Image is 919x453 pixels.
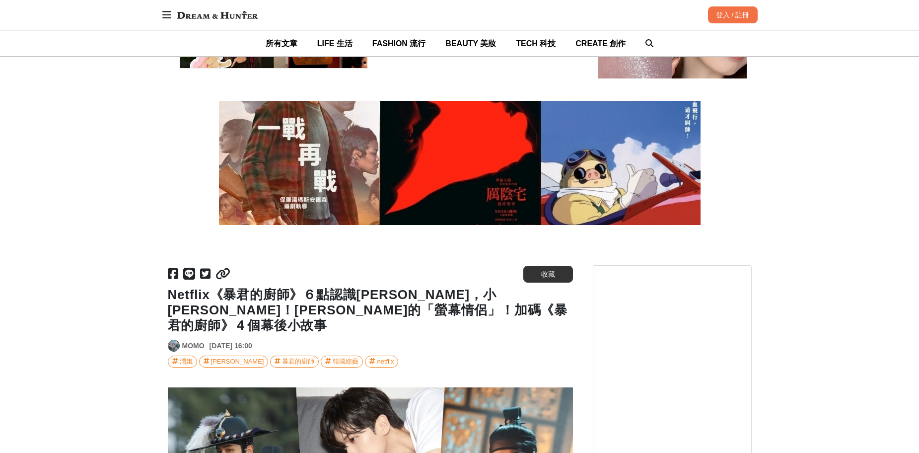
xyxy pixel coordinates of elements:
[321,356,363,368] a: 韓國綜藝
[168,340,179,351] img: Avatar
[575,30,626,57] a: CREATE 創作
[317,39,353,48] span: LIFE 生活
[210,341,252,351] div: [DATE] 16:00
[180,356,193,367] div: 潤娥
[708,6,758,23] div: 登入 / 註冊
[211,356,264,367] div: [PERSON_NAME]
[199,356,269,368] a: [PERSON_NAME]
[219,101,701,225] img: 2025「9月上映電影推薦」：厲陰宅：最終聖事、紅豬、一戰再戰...快加入必看片單
[266,39,297,48] span: 所有文章
[168,356,197,368] a: 潤娥
[172,6,263,24] img: Dream & Hunter
[372,39,426,48] span: FASHION 流行
[266,30,297,57] a: 所有文章
[168,340,180,352] a: Avatar
[445,39,496,48] span: BEAUTY 美妝
[445,30,496,57] a: BEAUTY 美妝
[168,287,573,334] h1: Netflix《暴君的廚師》６點認識[PERSON_NAME]，小[PERSON_NAME]！[PERSON_NAME]的「螢幕情侶」！加碼《暴君的廚師》４個幕後小故事
[270,356,319,368] a: 暴君的廚師
[182,341,205,351] a: MOMO
[365,356,398,368] a: netflix
[516,30,556,57] a: TECH 科技
[575,39,626,48] span: CREATE 創作
[317,30,353,57] a: LIFE 生活
[377,356,394,367] div: netflix
[516,39,556,48] span: TECH 科技
[333,356,358,367] div: 韓國綜藝
[372,30,426,57] a: FASHION 流行
[523,266,573,283] button: 收藏
[282,356,314,367] div: 暴君的廚師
